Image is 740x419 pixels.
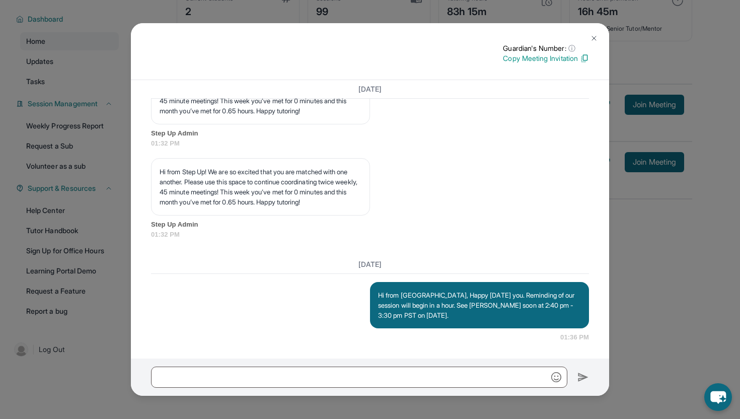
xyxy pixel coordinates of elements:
img: Emoji [551,372,561,382]
p: Guardian's Number: [503,43,589,53]
span: 01:32 PM [151,138,589,149]
img: Close Icon [590,34,598,42]
p: Hi from Step Up! We are so excited that you are matched with one another. Please use this space t... [160,167,361,207]
h3: [DATE] [151,84,589,94]
p: Copy Meeting Invitation [503,53,589,63]
button: chat-button [704,383,732,411]
span: Step Up Admin [151,220,589,230]
span: 01:36 PM [560,332,589,342]
img: Send icon [577,371,589,383]
span: Step Up Admin [151,128,589,138]
span: ⓘ [568,43,575,53]
img: Copy Icon [580,54,589,63]
span: 01:32 PM [151,230,589,240]
h3: [DATE] [151,259,589,269]
p: Hi from [GEOGRAPHIC_DATA], Happy [DATE] you. Reminding of our session will begin in a hour. See [... [378,290,581,320]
